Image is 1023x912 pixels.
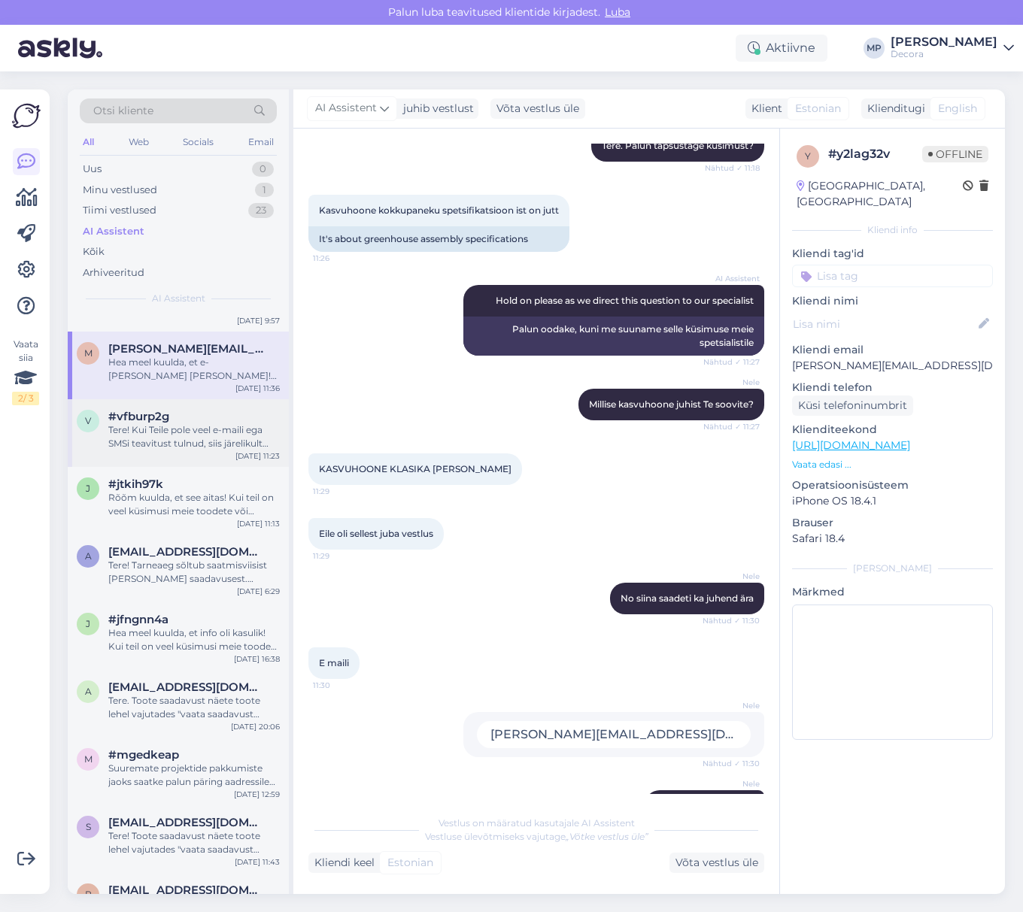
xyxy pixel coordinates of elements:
span: andresroman74@gmail.com [108,680,265,694]
span: a [85,686,92,697]
div: [GEOGRAPHIC_DATA], [GEOGRAPHIC_DATA] [797,178,963,210]
img: Askly Logo [12,102,41,130]
div: Tere! Toote saadavust näete toote lehel vajutades "vaata saadavust kauplustes". [108,829,280,856]
div: Hea meel kuulda, et info oli kasulik! Kui teil on veel küsimusi meie toodete või teenuste kohta, ... [108,626,280,653]
p: Märkmed [792,584,993,600]
span: Eile oli sellest juba vestlus [319,528,433,539]
div: AI Assistent [83,224,144,239]
span: m [84,753,93,765]
div: Uus [83,162,102,177]
span: Nähtud ✓ 11:30 [703,758,760,769]
span: KASVUHOONE KLASIKA [PERSON_NAME] [319,463,511,474]
div: Klienditugi [861,101,925,117]
div: Arhiveeritud [83,265,144,280]
div: Tere! Tarneaeg sõltub saatmisviisist [PERSON_NAME] saadavusest. Tavaliselt toimetatakse tellimuse... [108,559,280,586]
div: Kliendi keel [308,855,375,871]
div: [DATE] 6:29 [237,586,280,597]
div: Kõik [83,244,105,259]
input: Lisa tag [792,265,993,287]
span: #vfburp2g [108,410,169,423]
span: AI Assistent [315,100,377,117]
div: MP [864,38,885,59]
span: Nele [703,377,760,388]
span: Kasvuhoone kokkupaneku spetsifikatsioon ist on jutt [319,205,559,216]
span: Vestlus on määratud kasutajale AI Assistent [439,817,635,829]
span: Nähtud ✓ 11:30 [703,615,760,626]
span: a [85,550,92,562]
span: E maili [319,657,349,668]
div: Email [245,132,277,152]
div: [DATE] 9:57 [237,315,280,326]
div: Decora [891,48,997,60]
span: Estonian [795,101,841,117]
span: #jfngnn4a [108,613,168,626]
span: Millise kasvuhoone juhist Te soovite? [589,398,754,410]
div: Palun oodake, kuni me suuname selle küsimuse meie spetsialistile [463,317,764,356]
p: Kliendi telefon [792,380,993,395]
div: [DATE] 11:13 [237,518,280,529]
p: Operatsioonisüsteem [792,477,993,493]
div: Vaata siia [12,338,39,405]
div: Tere! Kui Teile pole veel e-maili ega SMSi teavitust tulnud, siis järelikult pole tellimus veel v... [108,423,280,450]
div: Web [126,132,152,152]
span: marek@semigross.ee [108,342,265,356]
span: Offline [922,146,988,162]
div: Hea meel kuulda, et e-[PERSON_NAME] [PERSON_NAME]! Kui teil on veel küsimusi meie toodete või tee... [108,356,280,383]
div: Minu vestlused [83,183,157,198]
span: Estonian [387,855,433,871]
a: [URL][DOMAIN_NAME] [792,438,910,452]
span: Nele [703,700,760,711]
span: #mgedkeap [108,748,179,762]
i: „Võtke vestlus üle” [566,831,648,842]
div: juhib vestlust [397,101,474,117]
div: All [80,132,97,152]
div: 23 [248,203,274,218]
div: 1 [255,183,274,198]
span: Otsi kliente [93,103,153,119]
p: Safari 18.4 [792,531,993,547]
span: Hold on please as we direct this question to our specialist [496,295,754,306]
div: Aktiivne [736,35,827,62]
div: Tere. Toote saadavust näete toote lehel vajutades "vaata saadavust kauplustes". Kui soovite teada... [108,694,280,721]
div: [PERSON_NAME] [891,36,997,48]
div: [DATE] 16:38 [234,653,280,665]
span: s [86,821,91,832]
div: [PERSON_NAME] [792,562,993,575]
p: Brauser [792,515,993,531]
div: It's about greenhouse assembly specifications [308,226,569,252]
span: Nähtud ✓ 11:18 [703,162,760,174]
div: Suuremate projektide pakkumiste jaoks saatke palun päring aadressile [EMAIL_ADDRESS][DOMAIN_NAME]... [108,762,280,789]
span: Nele [703,571,760,582]
span: j [86,618,90,629]
span: English [938,101,977,117]
span: j [86,483,90,494]
div: [DATE] 11:23 [235,450,280,462]
span: AI Assistent [152,292,205,305]
span: y [805,150,811,162]
p: Vaata edasi ... [792,458,993,471]
p: Kliendi nimi [792,293,993,309]
div: [DATE] 20:06 [231,721,280,732]
p: Klienditeekond [792,422,993,438]
span: 11:30 [313,680,369,691]
a: [PERSON_NAME]Decora [891,36,1014,60]
span: Nähtud ✓ 11:27 [703,356,760,368]
span: Nähtud ✓ 11:27 [703,421,760,432]
div: Socials [180,132,217,152]
span: v [85,415,91,426]
div: 0 [252,162,274,177]
div: Kliendi info [792,223,993,237]
span: 11:26 [313,253,369,264]
span: #jtkih97k [108,477,163,491]
div: Tiimi vestlused [83,203,156,218]
div: Küsi telefoninumbrit [792,395,913,416]
div: [DATE] 11:43 [235,856,280,868]
p: [PERSON_NAME][EMAIL_ADDRESS][DOMAIN_NAME] [792,358,993,374]
div: Võta vestlus üle [669,853,764,873]
span: 11:29 [313,550,369,562]
p: Kliendi email [792,342,993,358]
div: Võta vestlus üle [490,98,585,119]
span: aints.aru@mail.ee [108,545,265,559]
div: Rõõm kuulda, et see aitas! Kui teil on veel küsimusi meie toodete või teenuste kohta, andke teada. [108,491,280,518]
span: No siina saadeti ka juhend ära [621,592,754,604]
